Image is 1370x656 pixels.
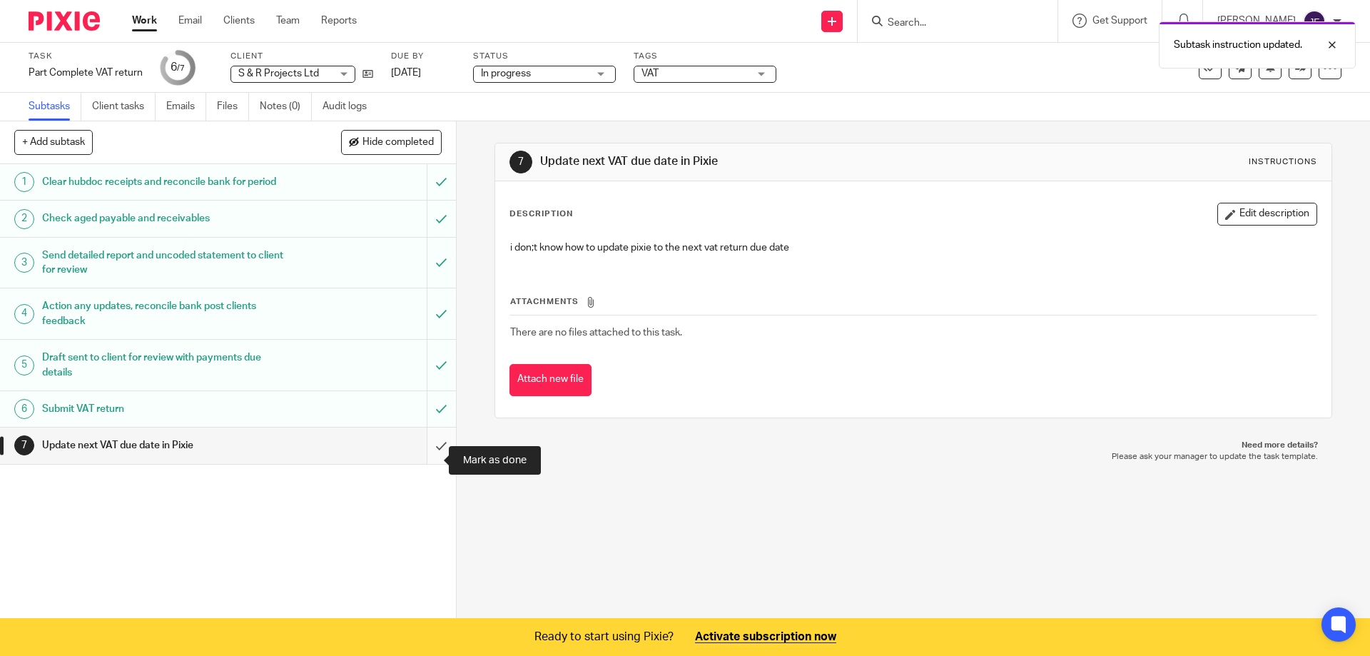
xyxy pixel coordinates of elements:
h1: Send detailed report and uncoded statement to client for review [42,245,289,281]
a: Reports [321,14,357,28]
h1: Action any updates, reconcile bank post clients feedback [42,296,289,332]
div: 1 [14,172,34,192]
div: 2 [14,209,34,229]
div: 5 [14,355,34,375]
p: Please ask your manager to update the task template. [509,451,1317,463]
span: S & R Projects Ltd [238,69,319,79]
label: Task [29,51,143,62]
span: [DATE] [391,68,421,78]
div: 4 [14,304,34,324]
h1: Check aged payable and receivables [42,208,289,229]
div: 7 [14,435,34,455]
a: Client tasks [92,93,156,121]
button: Attach new file [509,364,592,396]
span: Hide completed [362,137,434,148]
div: 3 [14,253,34,273]
a: Emails [166,93,206,121]
a: Work [132,14,157,28]
h1: Draft sent to client for review with payments due details [42,347,289,383]
small: /7 [177,64,185,72]
p: Subtask instruction updated. [1174,38,1302,52]
p: Description [509,208,573,220]
p: Need more details? [509,440,1317,451]
h1: Clear hubdoc receipts and reconcile bank for period [42,171,289,193]
div: 6 [171,59,185,76]
label: Tags [634,51,776,62]
h1: Update next VAT due date in Pixie [540,154,944,169]
button: Hide completed [341,130,442,154]
div: 7 [509,151,532,173]
img: svg%3E [1303,10,1326,33]
p: i don;t know how to update pixie to the next vat return due date [510,241,1316,255]
button: Edit description [1217,203,1317,226]
h1: Update next VAT due date in Pixie [42,435,289,456]
a: Notes (0) [260,93,312,121]
a: Team [276,14,300,28]
a: Email [178,14,202,28]
span: In progress [481,69,531,79]
a: Audit logs [323,93,377,121]
button: + Add subtask [14,130,93,154]
a: Files [217,93,249,121]
img: Pixie [29,11,100,31]
h1: Submit VAT return [42,398,289,420]
div: Part Complete VAT return [29,66,143,80]
a: Subtasks [29,93,81,121]
div: Instructions [1249,156,1317,168]
span: VAT [641,69,659,79]
label: Client [230,51,373,62]
div: 6 [14,399,34,419]
label: Due by [391,51,455,62]
a: Clients [223,14,255,28]
span: There are no files attached to this task. [510,328,682,338]
label: Status [473,51,616,62]
span: Attachments [510,298,579,306]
